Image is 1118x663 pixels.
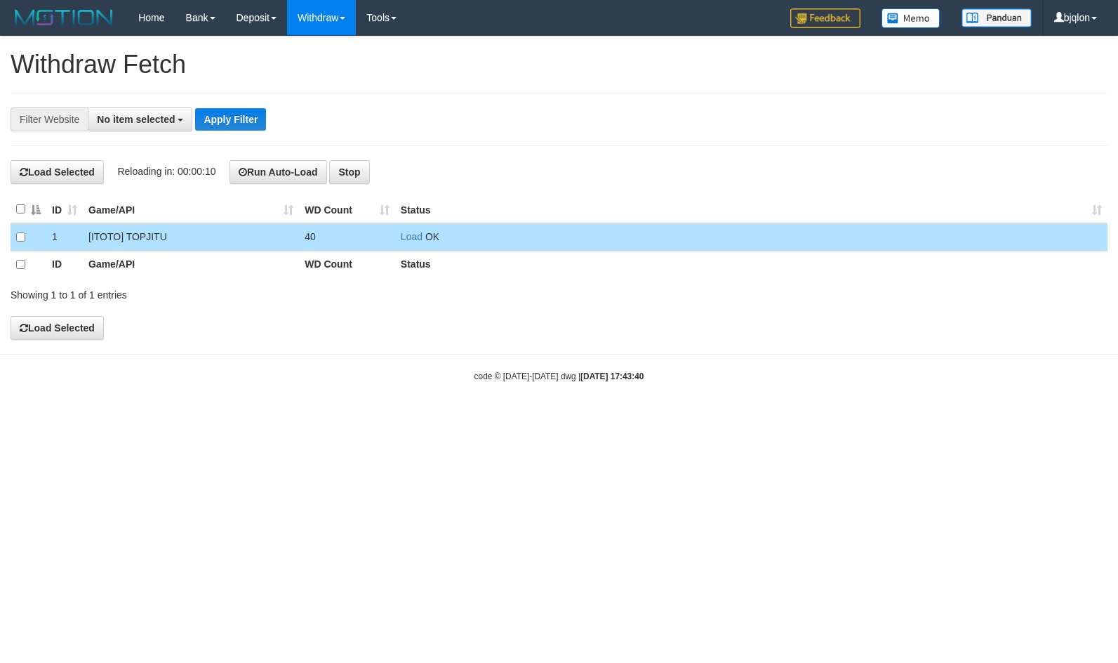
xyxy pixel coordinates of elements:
span: OK [425,231,439,242]
th: Game/API: activate to sort column ascending [83,196,299,223]
div: Showing 1 to 1 of 1 entries [11,282,455,302]
div: Filter Website [11,107,88,131]
th: WD Count: activate to sort column ascending [299,196,395,223]
th: ID: activate to sort column ascending [46,196,83,223]
span: No item selected [97,114,175,125]
button: Run Auto-Load [229,160,327,184]
img: Feedback.jpg [790,8,860,28]
small: code © [DATE]-[DATE] dwg | [474,372,644,381]
img: Button%20Memo.svg [881,8,940,28]
th: Game/API [83,251,299,278]
span: 40 [305,231,316,242]
th: WD Count [299,251,395,278]
td: [ITOTO] TOPJITU [83,223,299,251]
button: Load Selected [11,160,104,184]
h1: Withdraw Fetch [11,51,1107,79]
th: Status: activate to sort column ascending [395,196,1107,223]
th: Status [395,251,1107,278]
button: Stop [329,160,369,184]
strong: [DATE] 17:43:40 [580,372,644,381]
span: Reloading in: 00:00:10 [117,166,215,177]
th: ID [46,251,83,278]
button: Load Selected [11,316,104,340]
img: MOTION_logo.png [11,7,117,28]
img: panduan.png [961,8,1032,27]
button: Apply Filter [195,108,266,131]
td: 1 [46,223,83,251]
a: Load [401,231,422,242]
button: No item selected [88,107,192,131]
